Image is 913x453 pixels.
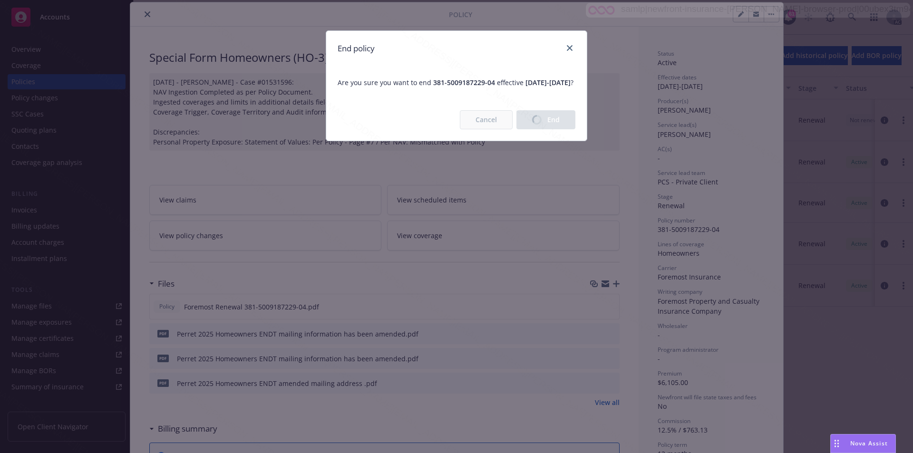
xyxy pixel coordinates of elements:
a: close [564,42,575,54]
h1: End policy [338,42,375,55]
span: 381-5009187229-04 [433,78,495,87]
button: Nova Assist [830,434,896,453]
div: Drag to move [831,434,843,453]
span: Nova Assist [850,439,888,447]
span: [DATE] - [DATE] [525,78,571,87]
span: Are you sure you want to end effective ? [326,66,587,99]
